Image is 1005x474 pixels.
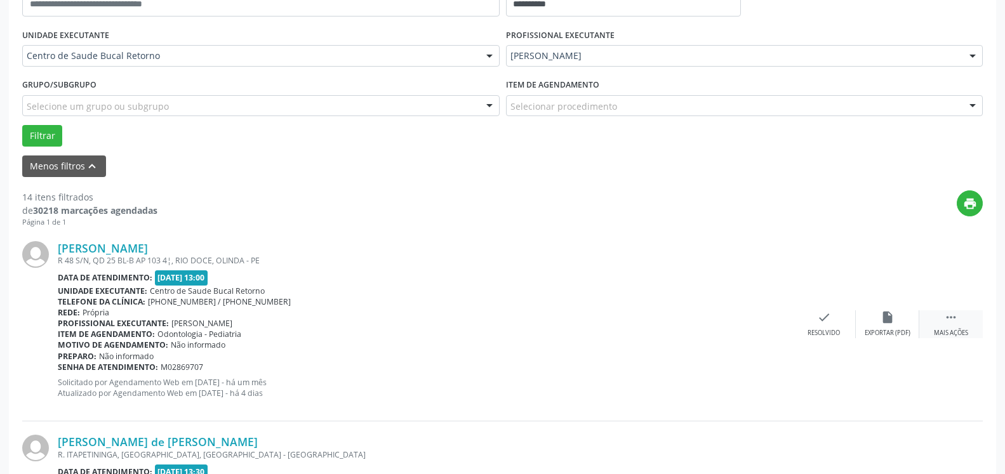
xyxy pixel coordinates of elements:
div: Resolvido [808,329,840,338]
label: PROFISSIONAL EXECUTANTE [506,25,615,45]
div: Página 1 de 1 [22,217,157,228]
span: Não informado [99,351,154,362]
button: Filtrar [22,125,62,147]
span: Própria [83,307,109,318]
span: Selecionar procedimento [510,100,617,113]
div: de [22,204,157,217]
span: [DATE] 13:00 [155,270,208,285]
i: check [817,310,831,324]
b: Telefone da clínica: [58,296,145,307]
b: Profissional executante: [58,318,169,329]
div: Exportar (PDF) [865,329,910,338]
div: R 48 S/N, QD 25 BL-B AP 103 4¦, RIO DOCE, OLINDA - PE [58,255,792,266]
span: [PERSON_NAME] [171,318,232,329]
i: print [963,197,977,211]
div: Mais ações [934,329,968,338]
img: img [22,241,49,268]
span: Não informado [171,339,225,350]
label: UNIDADE EXECUTANTE [22,25,109,45]
p: Solicitado por Agendamento Web em [DATE] - há um mês Atualizado por Agendamento Web em [DATE] - h... [58,377,792,398]
b: Preparo: [58,351,97,362]
b: Motivo de agendamento: [58,339,168,350]
div: 14 itens filtrados [22,190,157,204]
span: Centro de Saude Bucal Retorno [150,286,265,296]
i: keyboard_arrow_up [85,159,99,173]
strong: 30218 marcações agendadas [33,204,157,216]
i:  [944,310,958,324]
span: [PHONE_NUMBER] / [PHONE_NUMBER] [148,296,291,307]
img: img [22,435,49,461]
span: M02869707 [161,362,203,372]
span: Odontologia - Pediatria [157,329,241,339]
b: Data de atendimento: [58,272,152,283]
b: Item de agendamento: [58,329,155,339]
label: Grupo/Subgrupo [22,76,97,95]
a: [PERSON_NAME] [58,241,148,255]
a: [PERSON_NAME] de [PERSON_NAME] [58,435,258,449]
span: [PERSON_NAME] [510,49,957,62]
i: insert_drive_file [881,310,895,324]
b: Senha de atendimento: [58,362,158,372]
button: Menos filtroskeyboard_arrow_up [22,155,106,178]
div: R. ITAPETININGA, [GEOGRAPHIC_DATA], [GEOGRAPHIC_DATA] - [GEOGRAPHIC_DATA] [58,449,792,460]
span: Centro de Saude Bucal Retorno [27,49,474,62]
b: Rede: [58,307,80,318]
button: print [957,190,983,216]
label: Item de agendamento [506,76,599,95]
span: Selecione um grupo ou subgrupo [27,100,169,113]
b: Unidade executante: [58,286,147,296]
